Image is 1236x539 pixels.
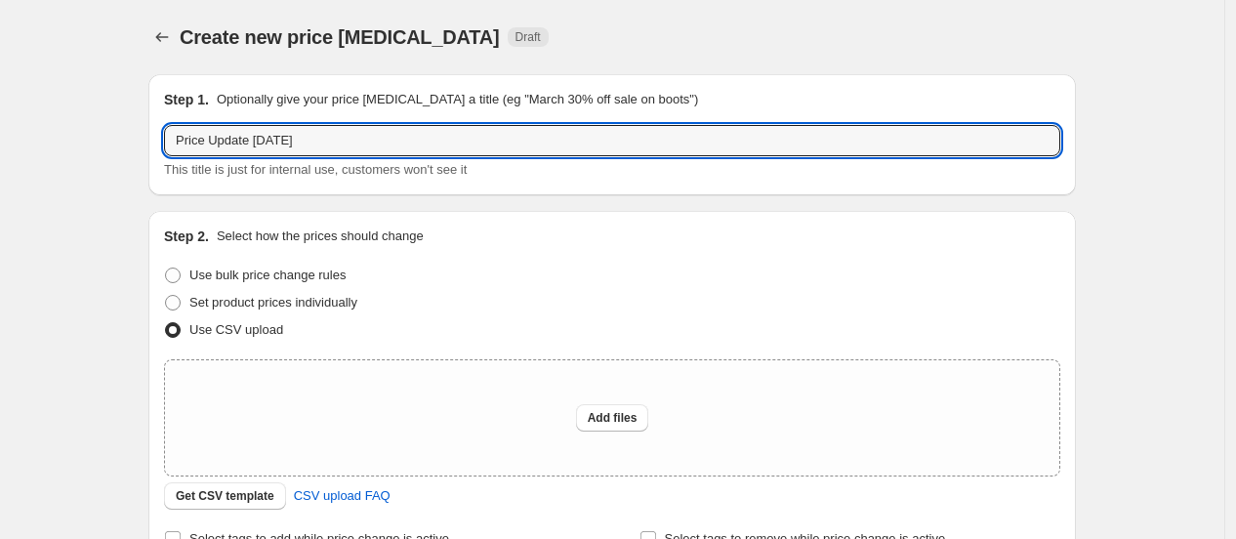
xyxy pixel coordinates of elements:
[588,410,638,426] span: Add files
[217,90,698,109] p: Optionally give your price [MEDICAL_DATA] a title (eg "March 30% off sale on boots")
[189,295,357,310] span: Set product prices individually
[180,26,500,48] span: Create new price [MEDICAL_DATA]
[282,480,402,512] a: CSV upload FAQ
[189,268,346,282] span: Use bulk price change rules
[164,227,209,246] h2: Step 2.
[148,23,176,51] button: Price change jobs
[176,488,274,504] span: Get CSV template
[189,322,283,337] span: Use CSV upload
[164,482,286,510] button: Get CSV template
[164,162,467,177] span: This title is just for internal use, customers won't see it
[164,90,209,109] h2: Step 1.
[515,29,541,45] span: Draft
[294,486,391,506] span: CSV upload FAQ
[217,227,424,246] p: Select how the prices should change
[576,404,649,432] button: Add files
[164,125,1060,156] input: 30% off holiday sale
